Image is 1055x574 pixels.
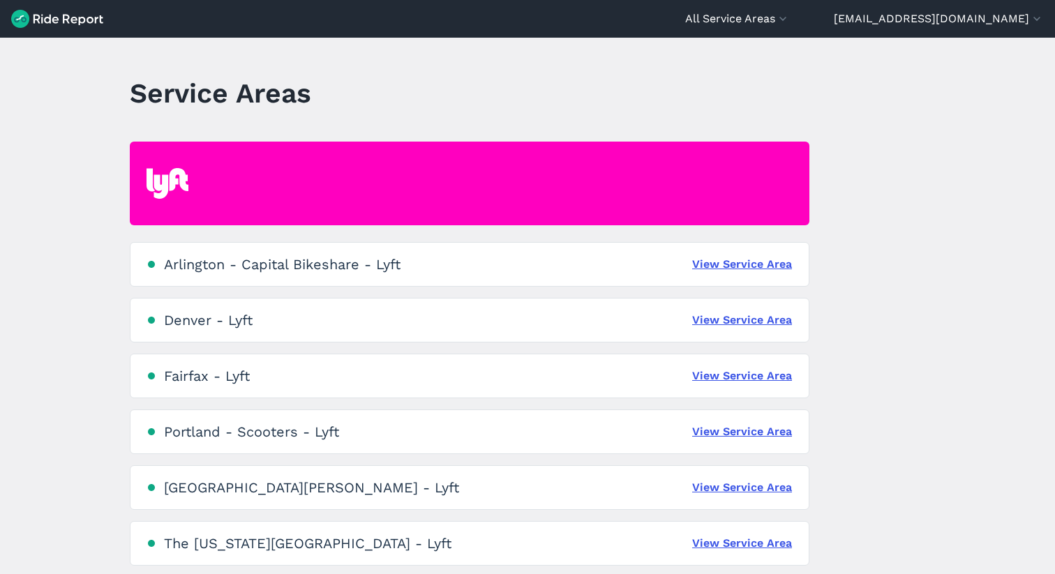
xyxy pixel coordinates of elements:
[164,423,339,440] div: Portland - Scooters - Lyft
[164,312,253,328] div: Denver - Lyft
[164,479,459,496] div: [GEOGRAPHIC_DATA][PERSON_NAME] - Lyft
[692,368,792,384] a: View Service Area
[692,423,792,440] a: View Service Area
[11,10,103,28] img: Ride Report
[164,256,401,273] div: Arlington - Capital Bikeshare - Lyft
[147,168,188,199] img: Lyft
[685,10,790,27] button: All Service Areas
[834,10,1044,27] button: [EMAIL_ADDRESS][DOMAIN_NAME]
[164,368,250,384] div: Fairfax - Lyft
[692,256,792,273] a: View Service Area
[692,312,792,328] a: View Service Area
[164,535,451,552] div: The [US_STATE][GEOGRAPHIC_DATA] - Lyft
[692,535,792,552] a: View Service Area
[692,479,792,496] a: View Service Area
[130,74,311,112] h1: Service Areas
